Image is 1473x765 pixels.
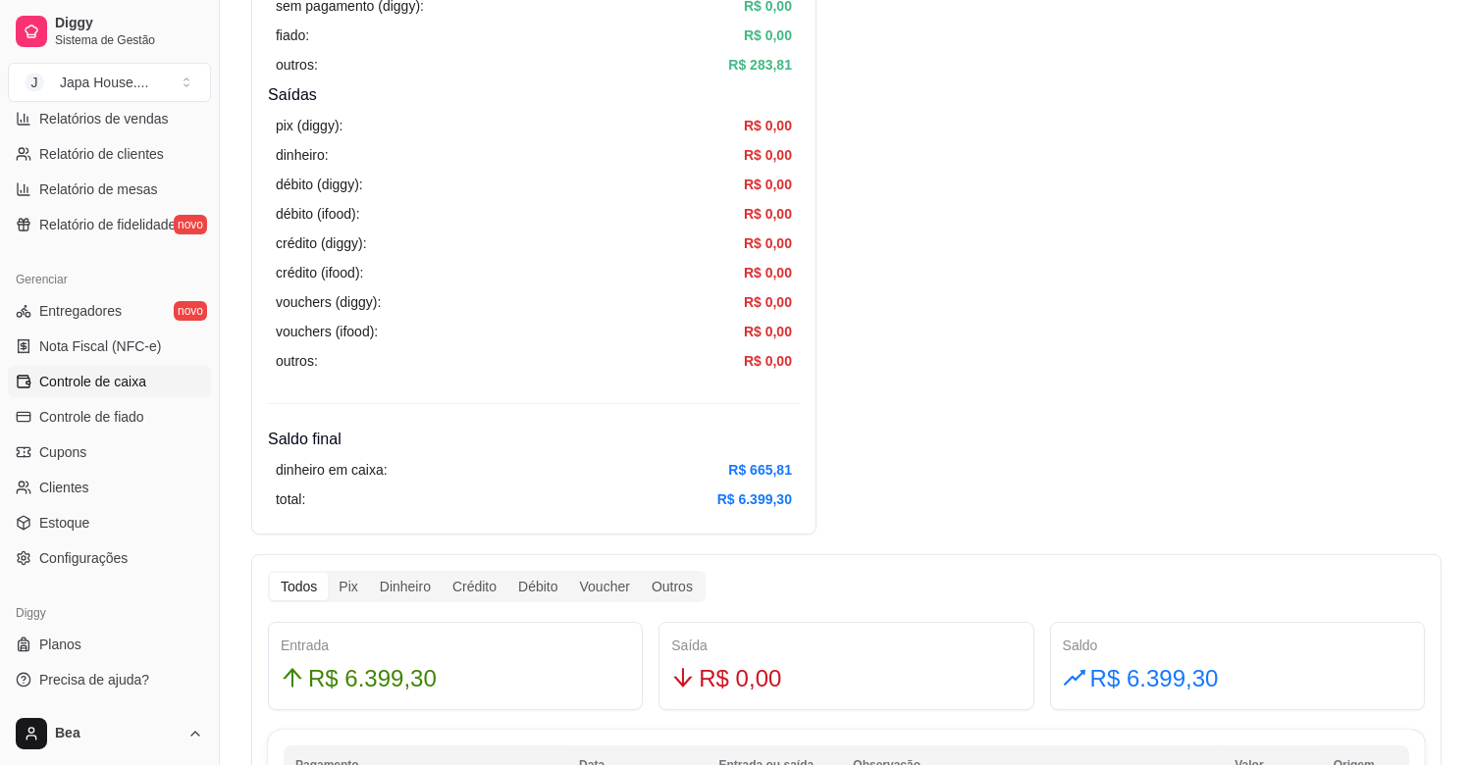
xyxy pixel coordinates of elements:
[276,262,363,283] article: crédito (ifood):
[744,321,792,342] article: R$ 0,00
[8,664,211,695] a: Precisa de ajuda?
[268,428,800,451] h4: Saldo final
[641,573,704,600] div: Outros
[8,331,211,362] a: Nota Fiscal (NFC-e)
[8,542,211,574] a: Configurações
[1090,660,1219,697] span: R$ 6.399,30
[276,321,378,342] article: vouchers (ifood):
[39,301,122,321] span: Entregadores
[39,336,161,356] span: Nota Fiscal (NFC-e)
[281,666,304,689] span: arrow-up
[276,115,342,136] article: pix (diggy):
[276,54,318,76] article: outros:
[39,144,164,164] span: Relatório de clientes
[276,488,305,510] article: total:
[276,291,381,313] article: vouchers (diggy):
[744,115,792,136] article: R$ 0,00
[8,472,211,503] a: Clientes
[1063,635,1412,656] div: Saldo
[8,401,211,433] a: Controle de fiado
[8,103,211,134] a: Relatórios de vendas
[8,710,211,757] button: Bea
[671,666,695,689] span: arrow-down
[276,174,363,195] article: débito (diggy):
[744,25,792,46] article: R$ 0,00
[270,573,328,600] div: Todos
[308,660,437,697] span: R$ 6.399,30
[728,54,792,76] article: R$ 283,81
[442,573,507,600] div: Crédito
[8,507,211,538] a: Estoque
[55,32,203,48] span: Sistema de Gestão
[744,262,792,283] article: R$ 0,00
[8,597,211,629] div: Diggy
[744,291,792,313] article: R$ 0,00
[268,83,800,107] h4: Saídas
[39,670,149,689] span: Precisa de ajuda?
[276,25,309,46] article: fiado:
[8,366,211,397] a: Controle de caixa
[8,209,211,240] a: Relatório de fidelidadenovo
[728,459,792,481] article: R$ 665,81
[39,372,146,391] span: Controle de caixa
[39,513,89,533] span: Estoque
[1063,666,1086,689] span: rise
[39,478,89,497] span: Clientes
[369,573,442,600] div: Dinheiro
[39,635,81,654] span: Planos
[39,407,144,427] span: Controle de fiado
[276,203,360,225] article: débito (ifood):
[39,179,158,199] span: Relatório de mesas
[39,215,176,234] span: Relatório de fidelidade
[8,63,211,102] button: Select a team
[39,442,86,462] span: Cupons
[328,573,368,600] div: Pix
[717,488,792,510] article: R$ 6.399,30
[8,138,211,170] a: Relatório de clientes
[744,232,792,254] article: R$ 0,00
[276,350,318,372] article: outros:
[569,573,641,600] div: Voucher
[744,203,792,225] article: R$ 0,00
[55,15,203,32] span: Diggy
[8,436,211,468] a: Cupons
[744,174,792,195] article: R$ 0,00
[699,660,781,697] span: R$ 0,00
[39,548,128,568] span: Configurações
[55,725,180,742] span: Bea
[8,8,211,55] a: DiggySistema de Gestão
[276,144,329,166] article: dinheiro:
[744,144,792,166] article: R$ 0,00
[276,232,367,254] article: crédito (diggy):
[8,264,211,295] div: Gerenciar
[276,459,388,481] article: dinheiro em caixa:
[671,635,1021,656] div: Saída
[60,73,148,92] div: Japa House. ...
[281,635,630,656] div: Entrada
[25,73,44,92] span: J
[8,174,211,205] a: Relatório de mesas
[8,629,211,660] a: Planos
[507,573,568,600] div: Débito
[744,350,792,372] article: R$ 0,00
[39,109,169,128] span: Relatórios de vendas
[8,295,211,327] a: Entregadoresnovo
